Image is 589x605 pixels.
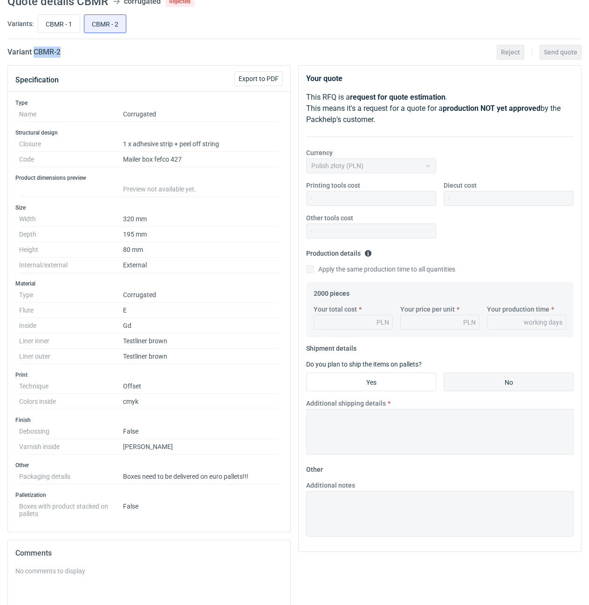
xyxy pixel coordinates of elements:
[487,305,549,314] label: Your production time
[123,107,279,122] dd: Corrugated
[306,213,353,223] label: Other tools cost
[15,491,283,499] h3: Palletization
[15,99,283,107] h3: Type
[377,318,389,327] div: PLN
[19,242,123,258] dt: Height
[123,394,279,409] dd: cmyk
[306,462,323,473] legend: Other
[123,318,279,333] dd: Gd
[306,360,422,368] label: Do you plan to ship the items on pallets?
[19,333,123,349] dt: Liner inner
[15,280,283,287] h3: Material
[463,318,476,327] div: PLN
[19,303,123,318] dt: Flute
[19,287,123,303] dt: Type
[314,286,349,297] legend: 2000 pieces
[306,148,333,157] label: Currency
[123,227,279,242] dd: 195 mm
[19,424,123,439] dt: Debossing
[15,566,283,576] div: No comments to display
[540,45,582,60] button: Send quote
[123,439,279,455] dd: [PERSON_NAME]
[15,69,59,91] button: Specification
[19,211,123,227] dt: Width
[15,371,283,379] h3: Print
[19,227,123,242] dt: Depth
[15,416,283,424] h3: Finish
[123,469,279,484] dd: Boxes need to be delivered on euro pallets!!!
[123,499,279,517] dd: False
[306,265,455,274] label: Apply the same production time to all quantities
[306,74,342,83] strong: Your quote
[306,181,360,190] label: Printing tools cost
[19,469,123,484] dt: Packaging details
[501,49,520,55] span: Reject
[19,349,123,364] dt: Liner outer
[84,14,126,33] label: CBMR - 2
[123,185,196,193] span: Preview not available yet.
[123,258,279,273] dd: External
[123,242,279,258] dd: 80 mm
[123,211,279,227] dd: 320 mm
[306,481,355,490] label: Additional notes
[15,462,283,469] h3: Other
[497,45,524,60] button: Reject
[15,129,283,136] h3: Structural design
[19,394,123,409] dt: Colors inside
[19,258,123,273] dt: Internal/external
[239,75,279,82] span: Export to PDF
[19,152,123,167] dt: Code
[19,107,123,122] dt: Name
[234,71,283,86] button: Export to PDF
[15,204,283,211] h3: Size
[306,341,356,352] legend: Shipment details
[123,379,279,394] dd: Offset
[15,174,283,182] h3: Product dimensions preview
[19,136,123,152] dt: Closure
[123,152,279,167] dd: Mailer box fefco 427
[544,49,577,55] span: Send quote
[19,318,123,333] dt: Inside
[306,399,386,408] label: Additional shipping details
[123,424,279,439] dd: False
[314,305,357,314] label: Your total cost
[123,136,279,152] dd: 1 x adhesive strip + peel off string
[524,318,562,327] div: working days
[38,14,80,33] label: CBMR - 1
[19,499,123,517] dt: Boxes with product stacked on pallets
[400,305,455,314] label: Your price per unit
[306,92,574,125] p: This RFQ is a . This means it's a request for a quote for a by the Packhelp's customer.
[306,246,372,257] legend: Production details
[15,548,283,559] h2: Comments
[19,379,123,394] dt: Technique
[123,287,279,303] dd: Corrugated
[443,104,541,113] strong: production NOT yet approved
[7,47,61,58] h2: Variant CBMR - 2
[7,19,34,28] label: Variants:
[123,349,279,364] dd: Testliner brown
[123,333,279,349] dd: Testliner brown
[350,93,445,102] strong: request for quote estimation
[444,181,477,190] label: Diecut cost
[123,303,279,318] dd: E
[19,439,123,455] dt: Varnish inside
